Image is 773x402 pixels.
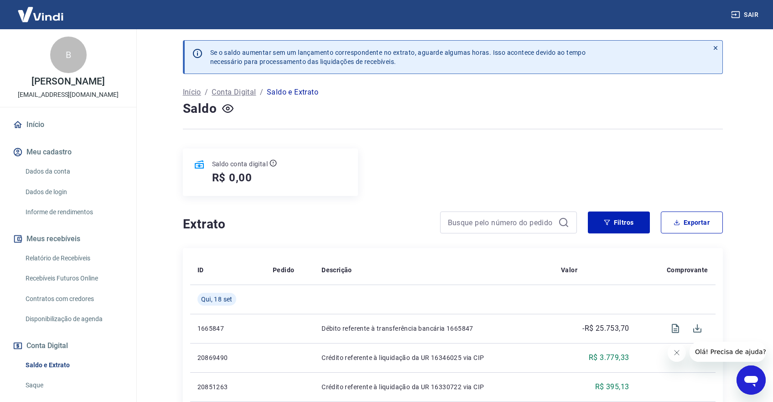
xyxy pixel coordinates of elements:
[11,336,125,356] button: Conta Digital
[588,212,650,233] button: Filtros
[260,87,263,98] p: /
[595,381,629,392] p: R$ 395,13
[273,265,294,275] p: Pedido
[197,382,258,391] p: 20851263
[322,353,546,362] p: Crédito referente à liquidação da UR 16346025 via CIP
[561,265,577,275] p: Valor
[31,77,104,86] p: [PERSON_NAME]
[11,229,125,249] button: Meus recebíveis
[582,323,629,334] p: -R$ 25.753,70
[11,115,125,135] a: Início
[22,310,125,328] a: Disponibilização de agenda
[686,317,708,339] span: Download
[5,6,77,14] span: Olá! Precisa de ajuda?
[668,344,686,362] iframe: Fechar mensagem
[212,159,268,169] p: Saldo conta digital
[267,87,318,98] p: Saldo e Extrato
[22,356,125,375] a: Saldo e Extrato
[22,183,125,201] a: Dados de login
[322,382,546,391] p: Crédito referente à liquidação da UR 16330722 via CIP
[690,342,766,362] iframe: Mensagem da empresa
[322,265,352,275] p: Descrição
[197,353,258,362] p: 20869490
[737,365,766,395] iframe: Botão para abrir a janela de mensagens
[183,100,217,118] h4: Saldo
[22,269,125,288] a: Recebíveis Futuros Online
[212,87,256,98] a: Conta Digital
[22,162,125,181] a: Dados da conta
[22,203,125,222] a: Informe de rendimentos
[183,87,201,98] a: Início
[448,216,555,229] input: Busque pelo número do pedido
[201,295,233,304] span: Qui, 18 set
[729,6,762,23] button: Sair
[22,249,125,268] a: Relatório de Recebíveis
[11,0,70,28] img: Vindi
[197,324,258,333] p: 1665847
[205,87,208,98] p: /
[210,48,586,66] p: Se o saldo aumentar sem um lançamento correspondente no extrato, aguarde algumas horas. Isso acon...
[50,37,87,73] div: B
[11,142,125,162] button: Meu cadastro
[667,265,708,275] p: Comprovante
[661,212,723,233] button: Exportar
[589,352,629,363] p: R$ 3.779,33
[197,265,204,275] p: ID
[22,376,125,395] a: Saque
[664,317,686,339] span: Visualizar
[212,170,253,185] h5: R$ 0,00
[18,90,119,100] p: [EMAIL_ADDRESS][DOMAIN_NAME]
[183,215,429,233] h4: Extrato
[22,290,125,308] a: Contratos com credores
[322,324,546,333] p: Débito referente à transferência bancária 1665847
